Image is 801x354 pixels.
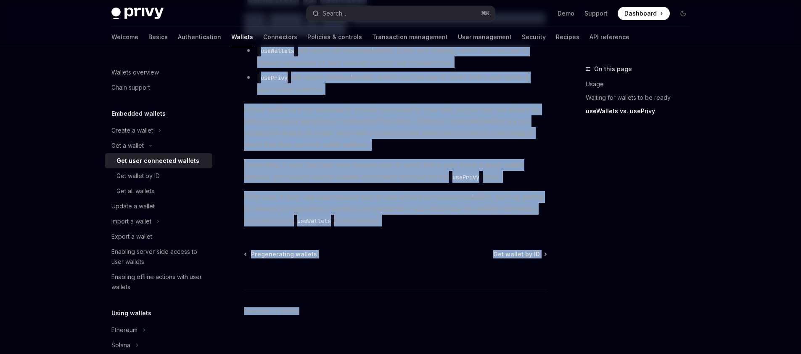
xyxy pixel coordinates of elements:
button: Create a wallet [105,123,212,138]
h5: Embedded wallets [111,109,166,119]
div: Enabling server-side access to user wallets [111,247,207,267]
a: Get all wallets [105,184,212,199]
button: Ethereum [105,322,212,338]
code: useWallets [257,46,298,56]
a: useWallets vs. usePrivy [586,104,697,118]
div: Wallets overview [111,67,159,77]
div: Solana [111,340,130,350]
h5: Using wallets [111,308,151,318]
a: API reference [590,27,629,47]
a: Enabling offline actions with user wallets [105,269,212,295]
a: Recipes [556,27,579,47]
li: will return all wallets, which you can use to verify that a user owns a given wallet address. [244,72,547,95]
span: Otherwise, if your use case requires you to take actions on a wallet, such as getting its network... [244,191,547,226]
span: Dashboard [624,9,657,18]
button: Get a wallet [105,138,212,153]
a: Authentication [178,27,221,47]
code: usePrivy [449,173,483,182]
div: Update a wallet [111,201,155,211]
div: Get a wallet [111,141,144,151]
a: Welcome [111,27,138,47]
div: Import a wallet [111,216,151,226]
em: connected [439,193,472,201]
code: usePrivy [257,73,291,83]
em: connected [339,46,373,55]
div: Get user connected wallets [116,156,199,166]
img: dark logo [111,8,164,19]
a: Usage [586,77,697,91]
div: Export a wallet [111,232,152,242]
span: ⌘ K [481,10,490,17]
div: Create a wallet [111,125,153,136]
em: linked [333,73,352,82]
code: useWallets [294,216,334,226]
span: Linked wallets are not necessarily actively connected to your site, so you may not always be able... [244,104,547,151]
span: On this page [594,64,632,74]
a: Enabling server-side access to user wallets [105,244,212,269]
span: Get wallet by ID [493,250,540,258]
div: Chain support [111,83,150,93]
a: Pregenerating wallets [245,250,317,258]
a: Security [522,27,546,47]
div: Ethereum [111,325,137,335]
button: Search...⌘K [307,6,495,21]
a: Demo [558,9,574,18]
button: Import a wallet [105,214,212,229]
a: Dashboard [618,7,670,20]
div: Enabling offline actions with user wallets [111,272,207,292]
a: Transaction management [372,27,448,47]
span: Pregenerating wallets [251,250,317,258]
div: Get all wallets [116,186,154,196]
a: Wallets [231,27,253,47]
div: Search... [323,8,346,19]
a: Waiting for wallets to be ready [586,91,697,104]
a: Get user connected wallets [105,153,212,168]
span: Concretely, if your use case only requires you to verify that a user owns a given wallet address,... [244,159,547,183]
a: Basics [148,27,168,47]
a: Chain support [105,80,212,95]
a: Support [584,9,608,18]
a: User management [458,27,512,47]
a: Wallets overview [105,65,212,80]
a: Update a wallet [105,199,212,214]
button: Toggle dark mode [677,7,690,20]
div: Get wallet by ID [116,171,160,181]
li: will return all wallets (EVM and Solana), which you can use to request signatures or take onchain... [244,45,547,68]
a: Policies & controls [307,27,362,47]
a: Export a wallet [105,229,212,244]
a: Get wallet by ID [105,168,212,184]
a: Powered by Mintlify [244,307,299,315]
a: Connectors [263,27,297,47]
a: Get wallet by ID [493,250,546,258]
button: Solana [105,338,212,353]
